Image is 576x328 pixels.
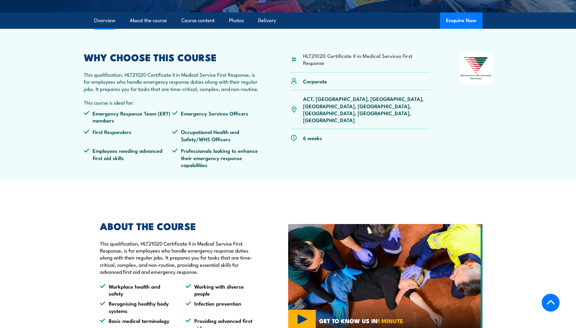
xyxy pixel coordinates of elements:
[258,12,276,28] a: Delivery
[100,283,175,297] li: Workplace health and safety
[378,316,403,325] strong: 1 MINUTE
[186,283,260,297] li: Working with diverse people
[303,95,430,124] p: ACT, [GEOGRAPHIC_DATA], [GEOGRAPHIC_DATA], [GEOGRAPHIC_DATA], [GEOGRAPHIC_DATA], [GEOGRAPHIC_DATA...
[100,222,260,230] h2: ABOUT THE COURSE
[100,240,260,275] p: This qualification, HLT21020 Certificate II in Medical Service First Response, is for employees w...
[229,12,244,28] a: Photos
[303,52,430,66] li: HLT21020 Certificate II in Medical Services First Response
[303,78,327,85] p: Corporate
[84,110,172,124] li: Emergency Response Team (ERT) members
[172,128,261,142] li: Occupational Health and Safety/WHS Officers
[303,134,322,141] p: 6 weeks
[440,12,482,29] button: Enquire Now
[84,99,261,106] p: This course is ideal for:
[84,147,172,168] li: Employees needing advanced first aid skills
[84,128,172,142] li: First Responders
[94,12,115,28] a: Overview
[186,300,260,314] li: Infection prevention
[100,300,175,314] li: Recognising healthy body systems
[84,53,261,61] h2: WHY CHOOSE THIS COURSE
[172,147,261,168] li: Professionals looking to enhance their emergency response capabilities
[130,12,167,28] a: About the course
[460,53,492,84] img: Nationally Recognised Training logo.
[172,110,261,124] li: Emergency Services Officers
[319,318,403,323] span: GET TO KNOW US IN
[181,12,215,28] a: Course content
[84,71,261,92] p: This qualification, HLT21020 Certificate II in Medical Service First Response, is for employees w...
